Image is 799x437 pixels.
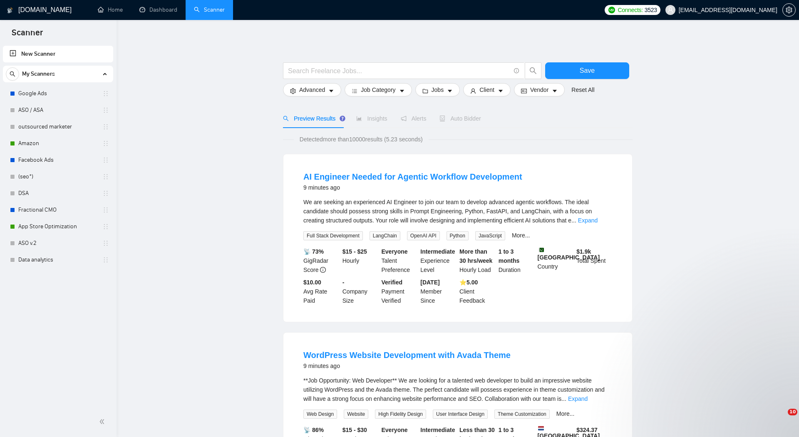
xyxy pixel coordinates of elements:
span: robot [439,116,445,121]
div: Member Since [419,278,458,305]
button: barsJob Categorycaret-down [345,83,412,96]
div: **Job Opportunity: Web Developer** We are looking for a talented web developer to build an impres... [303,376,612,403]
span: holder [102,257,109,263]
li: My Scanners [3,66,113,268]
a: outsourced marketer [18,119,97,135]
span: Alerts [401,115,427,122]
span: holder [102,107,109,114]
b: Everyone [382,427,408,433]
span: holder [102,240,109,247]
span: **Job Opportunity: Web Developer** We are looking for a talented web developer to build an impres... [303,377,605,402]
a: (seo*) [18,168,97,185]
span: holder [102,190,109,197]
span: holder [102,207,109,213]
span: Python [447,231,469,240]
span: caret-down [498,88,504,94]
b: Intermediate [420,248,455,255]
b: 1 to 3 months [499,248,520,264]
div: GigRadar Score [302,247,341,274]
span: caret-down [399,88,405,94]
a: homeHome [98,6,123,13]
a: ASO / ASA [18,102,97,119]
b: $10.00 [303,279,321,286]
span: ... [561,395,566,402]
span: caret-down [447,88,453,94]
button: Save [545,62,629,79]
span: Save [580,65,595,76]
span: caret-down [552,88,558,94]
a: DSA [18,185,97,202]
b: ⭐️ 5.00 [459,279,478,286]
span: Auto Bidder [439,115,481,122]
div: Company Size [341,278,380,305]
div: Talent Preference [380,247,419,274]
span: holder [102,173,109,180]
li: New Scanner [3,46,113,62]
b: Verified [382,279,403,286]
span: High Fidelity Design [375,410,426,419]
span: setting [783,7,795,13]
span: user [470,88,476,94]
a: dashboardDashboard [139,6,177,13]
span: holder [102,223,109,230]
b: $ 1.9k [576,248,591,255]
span: My Scanners [22,66,55,82]
b: - [342,279,345,286]
span: Vendor [530,85,548,94]
span: folder [422,88,428,94]
iframe: Intercom live chat [771,409,791,429]
span: holder [102,123,109,130]
span: Job Category [361,85,395,94]
span: user [667,7,673,13]
div: Duration [497,247,536,274]
button: setting [782,3,796,17]
span: Scanner [5,27,50,44]
span: JavaScript [475,231,505,240]
img: logo [7,4,13,17]
b: $15 - $25 [342,248,367,255]
span: Theme Customization [494,410,550,419]
img: 🇵🇰 [538,247,544,253]
button: userClientcaret-down [463,83,511,96]
div: Client Feedback [458,278,497,305]
span: search [6,71,19,77]
span: User Interface Design [433,410,488,419]
span: Client [479,85,494,94]
img: upwork-logo.png [608,7,615,13]
span: holder [102,140,109,147]
span: Preview Results [283,115,343,122]
span: 3523 [645,5,657,15]
a: Expand [568,395,588,402]
b: Intermediate [420,427,455,433]
span: holder [102,157,109,163]
b: $15 - $30 [342,427,367,433]
div: Total Spent [575,247,614,274]
a: App Store Optimization [18,218,97,235]
button: search [6,67,19,81]
span: Website [344,410,368,419]
input: Search Freelance Jobs... [288,66,510,76]
div: 9 minutes ago [303,183,522,193]
a: AI Engineer Needed for Agentic Workflow Development [303,172,522,181]
div: We are seeking an experienced AI Engineer to join our team to develop advanced agentic workflows.... [303,198,612,225]
button: settingAdvancedcaret-down [283,83,341,96]
span: Jobs [432,85,444,94]
div: Experience Level [419,247,458,274]
b: [DATE] [420,279,439,286]
span: We are seeking an experienced AI Engineer to join our team to develop advanced agentic workflows.... [303,199,592,224]
span: search [283,116,289,121]
span: Full Stack Development [303,231,363,240]
span: setting [290,88,296,94]
a: Amazon [18,135,97,152]
div: Avg Rate Paid [302,278,341,305]
a: ASO v.2 [18,235,97,252]
a: Expand [578,217,598,224]
span: bars [352,88,357,94]
span: LangChain [370,231,400,240]
span: Detected more than 10000 results (5.23 seconds) [294,135,429,144]
div: Tooltip anchor [339,115,346,122]
span: OpenAI API [407,231,440,240]
button: folderJobscaret-down [415,83,460,96]
b: 📡 86% [303,427,324,433]
b: More than 30 hrs/week [459,248,492,264]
